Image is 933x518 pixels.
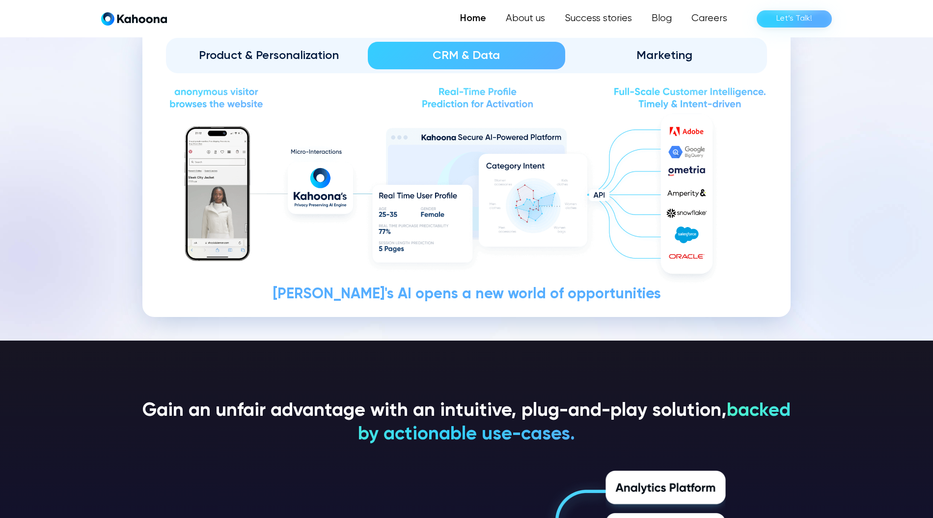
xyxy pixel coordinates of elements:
[166,287,767,302] div: [PERSON_NAME]'s AI opens a new world of opportunities
[382,48,552,63] div: CRM & Data
[776,11,812,27] div: Let’s Talk!
[757,10,832,28] a: Let’s Talk!
[450,9,496,29] a: Home
[642,9,682,29] a: Blog
[496,9,555,29] a: About us
[142,400,791,447] h3: Gain an unfair advantage with an intuitive, plug-and-play solution,
[184,48,354,63] div: Product & Personalization
[101,12,167,26] a: home
[579,48,749,63] div: Marketing
[555,9,642,29] a: Success stories
[682,9,737,29] a: Careers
